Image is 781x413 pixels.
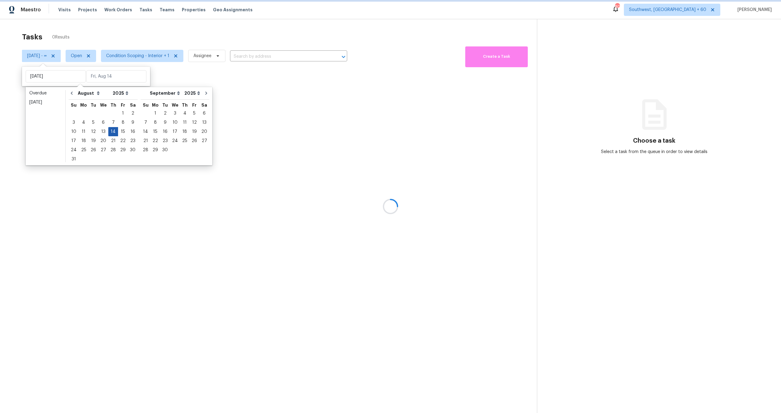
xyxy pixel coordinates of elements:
[150,127,160,136] div: 15
[110,103,116,107] abbr: Thursday
[141,137,150,145] div: 21
[170,109,180,118] div: Wed Sep 03 2025
[162,103,168,107] abbr: Tuesday
[130,103,136,107] abbr: Saturday
[108,145,118,155] div: Thu Aug 28 2025
[108,127,118,136] div: 14
[69,118,79,127] div: Sun Aug 03 2025
[160,109,170,118] div: Tue Sep 02 2025
[148,89,183,98] select: Month
[91,103,96,107] abbr: Tuesday
[88,136,98,145] div: Tue Aug 19 2025
[143,103,149,107] abbr: Sunday
[79,137,88,145] div: 18
[118,136,128,145] div: Fri Aug 22 2025
[160,137,170,145] div: 23
[141,145,150,155] div: Sun Sep 28 2025
[199,118,209,127] div: 13
[192,103,196,107] abbr: Friday
[88,127,98,136] div: Tue Aug 12 2025
[180,109,189,118] div: 4
[108,146,118,154] div: 28
[128,109,138,118] div: Sat Aug 02 2025
[98,136,108,145] div: Wed Aug 20 2025
[170,109,180,118] div: 3
[79,118,88,127] div: 4
[88,127,98,136] div: 12
[160,127,170,136] div: Tue Sep 16 2025
[141,127,150,136] div: Sun Sep 14 2025
[150,137,160,145] div: 22
[199,136,209,145] div: Sat Sep 27 2025
[141,136,150,145] div: Sun Sep 21 2025
[108,136,118,145] div: Thu Aug 21 2025
[79,136,88,145] div: Mon Aug 18 2025
[69,127,79,136] div: 10
[69,155,79,164] div: Sun Aug 31 2025
[98,146,108,154] div: 27
[80,103,87,107] abbr: Monday
[128,118,138,127] div: Sat Aug 09 2025
[170,127,180,136] div: 17
[160,127,170,136] div: 16
[199,137,209,145] div: 27
[141,146,150,154] div: 28
[141,118,150,127] div: 7
[108,118,118,127] div: Thu Aug 07 2025
[170,137,180,145] div: 24
[201,103,207,107] abbr: Saturday
[108,127,118,136] div: Thu Aug 14 2025
[189,109,199,118] div: 5
[180,127,189,136] div: 18
[128,127,138,136] div: Sat Aug 16 2025
[86,70,146,82] input: Fri, Aug 14
[180,118,189,127] div: 11
[98,137,108,145] div: 20
[170,118,180,127] div: 10
[118,118,128,127] div: 8
[189,109,199,118] div: Fri Sep 05 2025
[180,109,189,118] div: Thu Sep 04 2025
[152,103,159,107] abbr: Monday
[79,146,88,154] div: 25
[88,118,98,127] div: Tue Aug 05 2025
[170,118,180,127] div: Wed Sep 10 2025
[71,103,77,107] abbr: Sunday
[118,127,128,136] div: 15
[98,127,108,136] div: 13
[69,137,79,145] div: 17
[118,118,128,127] div: Fri Aug 08 2025
[189,137,199,145] div: 26
[98,145,108,155] div: Wed Aug 27 2025
[189,127,199,136] div: Fri Sep 19 2025
[180,118,189,127] div: Thu Sep 11 2025
[150,118,160,127] div: Mon Sep 08 2025
[199,109,209,118] div: Sat Sep 06 2025
[160,136,170,145] div: Tue Sep 23 2025
[180,136,189,145] div: Thu Sep 25 2025
[150,109,160,118] div: 1
[88,118,98,127] div: 5
[128,118,138,127] div: 9
[76,89,111,98] select: Month
[160,118,170,127] div: 9
[150,109,160,118] div: Mon Sep 01 2025
[128,145,138,155] div: Sat Aug 30 2025
[160,146,170,154] div: 30
[160,118,170,127] div: Tue Sep 09 2025
[79,127,88,136] div: Mon Aug 11 2025
[150,118,160,127] div: 8
[128,136,138,145] div: Sat Aug 23 2025
[79,127,88,136] div: 11
[189,136,199,145] div: Fri Sep 26 2025
[170,136,180,145] div: Wed Sep 24 2025
[98,127,108,136] div: Wed Aug 13 2025
[199,109,209,118] div: 6
[189,118,199,127] div: 12
[141,127,150,136] div: 14
[118,145,128,155] div: Fri Aug 29 2025
[141,118,150,127] div: Sun Sep 07 2025
[69,146,79,154] div: 24
[128,146,138,154] div: 30
[111,89,130,98] select: Year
